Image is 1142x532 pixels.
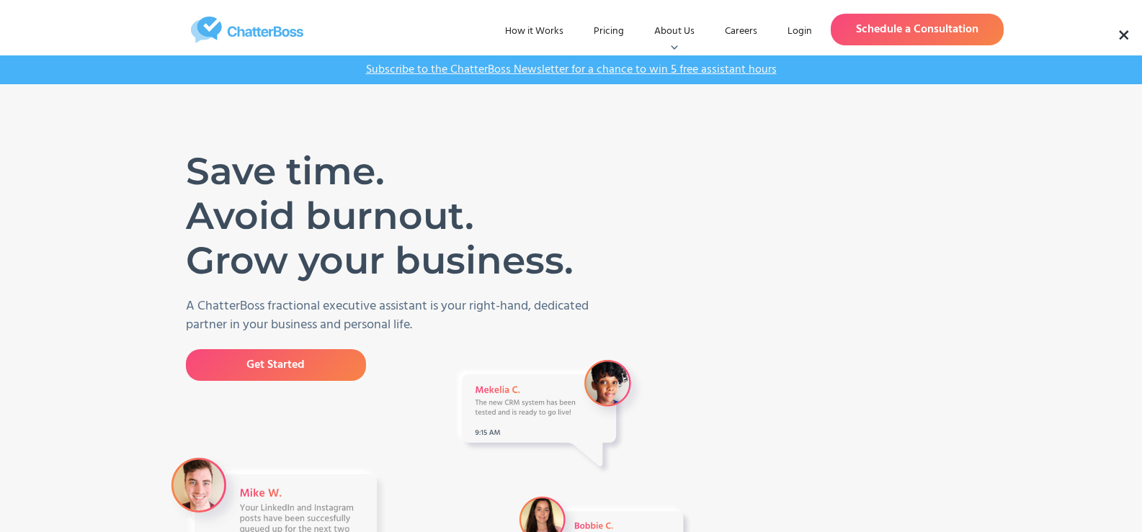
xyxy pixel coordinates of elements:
[139,17,355,43] a: home
[494,19,575,45] a: How it Works
[713,19,769,45] a: Careers
[643,19,706,45] div: About Us
[186,149,586,283] h1: Save time. Avoid burnout. Grow your business.
[186,349,366,381] a: Get Started
[450,354,648,477] img: A Message from VA Mekelia
[776,19,824,45] a: Login
[831,14,1004,45] a: Schedule a Consultation
[186,297,607,335] p: A ChatterBoss fractional executive assistant is your right-hand, dedicated partner in your busine...
[654,24,695,39] div: About Us
[582,19,635,45] a: Pricing
[359,63,784,77] a: Subscribe to the ChatterBoss Newsletter for a chance to win 5 free assistant hours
